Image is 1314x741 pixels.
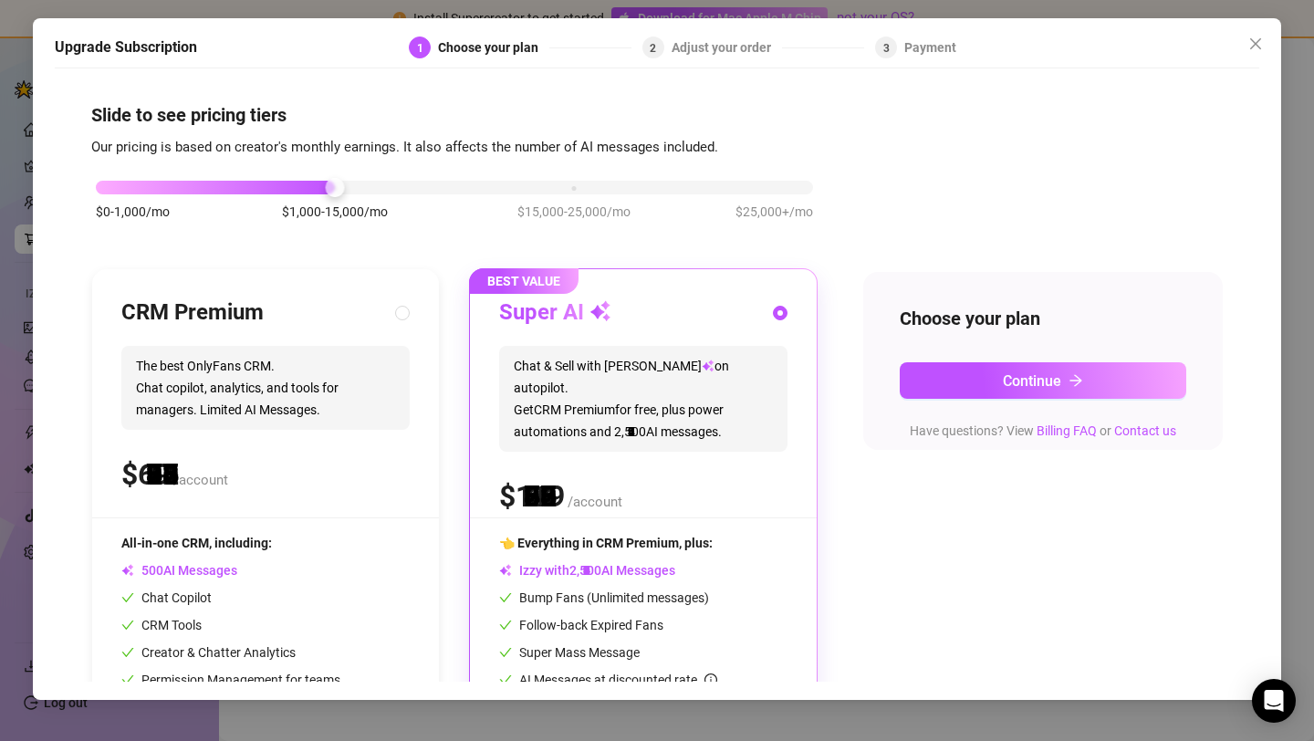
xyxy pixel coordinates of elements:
button: Close [1241,29,1270,58]
span: Our pricing is based on creator's monthly earnings. It also affects the number of AI messages inc... [91,139,718,155]
span: check [121,591,134,604]
span: $0-1,000/mo [96,202,170,222]
span: arrow-right [1069,373,1083,388]
span: Chat Copilot [121,590,212,605]
span: Izzy with AI Messages [499,563,675,578]
span: close [1248,37,1263,51]
div: Adjust your order [672,37,782,58]
a: Contact us [1114,423,1176,438]
span: Permission Management for teams [121,673,340,687]
span: $15,000-25,000/mo [517,202,631,222]
button: Continuearrow-right [900,362,1186,399]
h4: Slide to see pricing tiers [91,102,1223,128]
span: All-in-one CRM, including: [121,536,272,550]
span: info-circle [704,673,717,686]
span: Follow-back Expired Fans [499,618,663,632]
span: 2 [650,42,656,55]
div: Open Intercom Messenger [1252,679,1296,723]
span: /account [173,472,228,488]
span: check [499,619,512,631]
a: Billing FAQ [1037,423,1097,438]
span: Close [1241,37,1270,51]
span: The best OnlyFans CRM. Chat copilot, analytics, and tools for managers. Limited AI Messages. [121,346,410,430]
div: Choose your plan [438,37,549,58]
span: $1,000-15,000/mo [282,202,388,222]
span: check [121,646,134,659]
span: $ [121,457,171,492]
span: check [499,673,512,686]
span: $25,000+/mo [735,202,813,222]
span: check [499,646,512,659]
span: AI Messages [121,563,237,578]
span: /account [568,494,622,510]
span: 👈 Everything in CRM Premium, plus: [499,536,713,550]
span: 3 [883,42,890,55]
span: check [121,673,134,686]
span: Super Mass Message [499,645,640,660]
span: CRM Tools [121,618,202,632]
span: Chat & Sell with [PERSON_NAME] on autopilot. Get CRM Premium for free, plus power automations and... [499,346,787,452]
h5: Upgrade Subscription [55,37,197,58]
h3: CRM Premium [121,298,264,328]
span: BEST VALUE [469,268,579,294]
h4: Choose your plan [900,306,1186,331]
h3: Super AI [499,298,611,328]
span: check [121,619,134,631]
span: Bump Fans (Unlimited messages) [499,590,709,605]
span: $ [499,479,565,514]
span: Creator & Chatter Analytics [121,645,296,660]
span: Continue [1003,372,1061,390]
span: AI Messages at discounted rate [519,673,717,687]
span: 1 [417,42,423,55]
span: Have questions? View or [910,423,1176,438]
div: Payment [904,37,956,58]
span: check [499,591,512,604]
